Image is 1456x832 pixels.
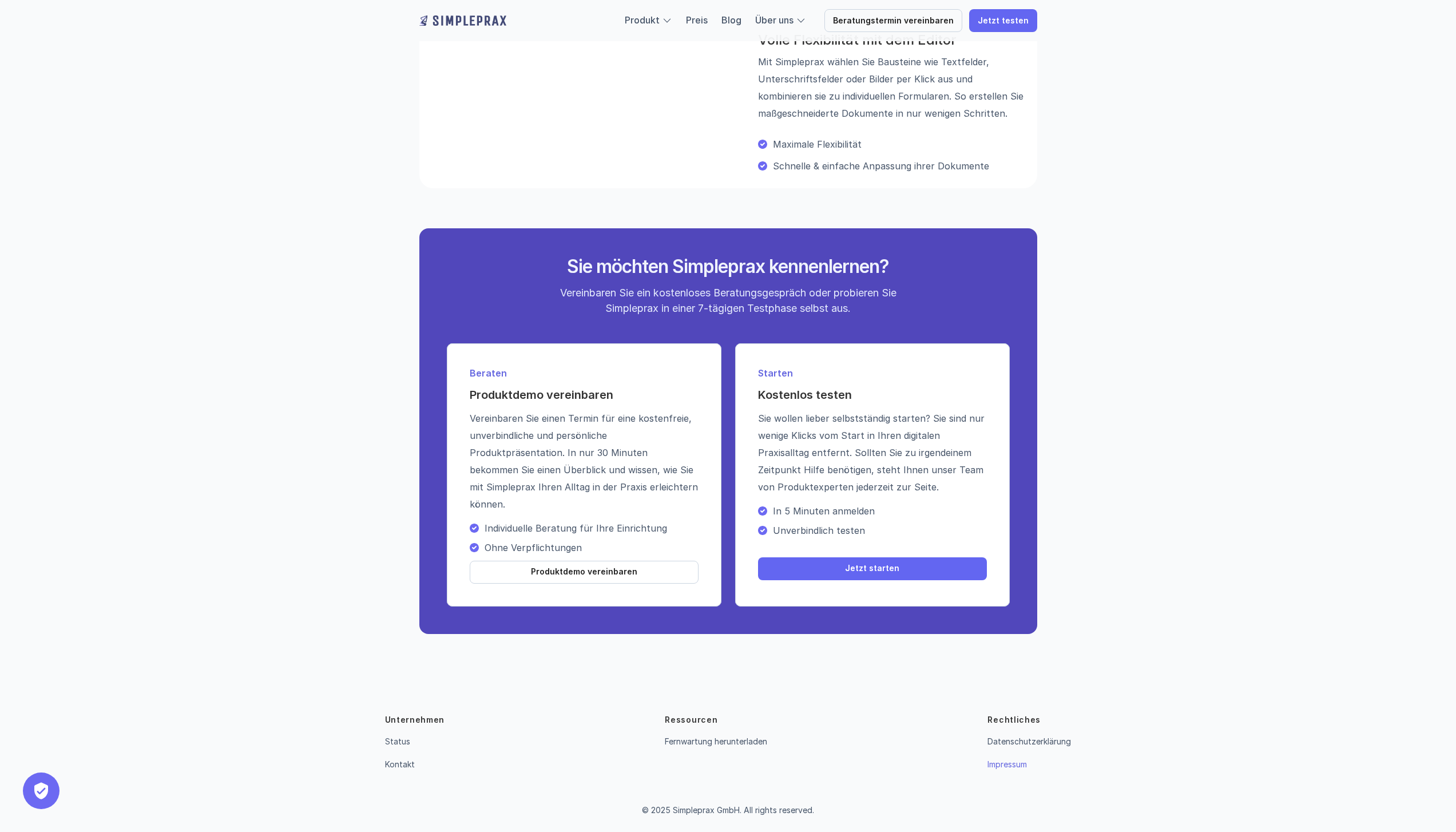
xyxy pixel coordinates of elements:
[470,387,699,403] h4: Produktdemo vereinbaren
[755,14,794,26] a: Über uns
[385,759,415,769] a: Kontakt
[845,564,899,573] p: Jetzt starten
[665,714,717,726] p: Ressourcen
[833,16,954,26] p: Beratungstermin vereinbaren
[773,525,987,536] p: Unverbindlich testen
[514,256,943,278] h2: Sie möchten Simpleprax kennenlernen?
[549,285,907,316] p: Vereinbaren Sie ein kostenloses Beratungsgespräch oder probieren Sie Simpleprax in einer 7-tägige...
[665,736,767,746] a: Fernwartung herunterladen
[772,160,1023,172] p: Schnelle & einfache Anpassung ihrer Dokumente
[485,542,699,553] p: Ohne Verpflichtungen
[470,561,699,584] a: Produktdemo vereinbaren
[625,14,660,26] a: Produkt
[470,410,699,513] p: Vereinbaren Sie einen Termin für eine kostenfreie, unverbindliche und persönliche Produktpräsenta...
[758,410,987,496] p: Sie wollen lieber selbstständig starten? Sie sind nur wenige Klicks vom Start in Ihren digitalen ...
[758,366,987,380] p: Starten
[772,138,1023,150] p: Maximale Flexibilität
[824,9,962,32] a: Beratungstermin vereinbaren
[773,505,987,517] p: In 5 Minuten anmelden
[485,522,699,534] p: Individuelle Beratung für Ihre Einrichtung
[385,714,445,726] p: Unternehmen
[385,736,410,746] a: Status
[686,14,708,26] a: Preis
[978,16,1029,26] p: Jetzt testen
[642,806,814,815] p: © 2025 Simpleprax GmbH. All rights reserved.
[987,759,1027,769] a: Impressum
[721,14,741,26] a: Blog
[757,53,1023,122] p: Mit Simpleprax wählen Sie Bausteine wie Textfelder, Unterschriftsfelder oder Bilder per Klick aus...
[987,714,1041,726] p: Rechtliches
[758,557,987,580] a: Jetzt starten
[758,387,987,403] h4: Kostenlos testen
[531,567,637,577] p: Produktdemo vereinbaren
[987,736,1071,746] a: Datenschutzerklärung
[470,366,699,380] p: Beraten
[969,9,1037,32] a: Jetzt testen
